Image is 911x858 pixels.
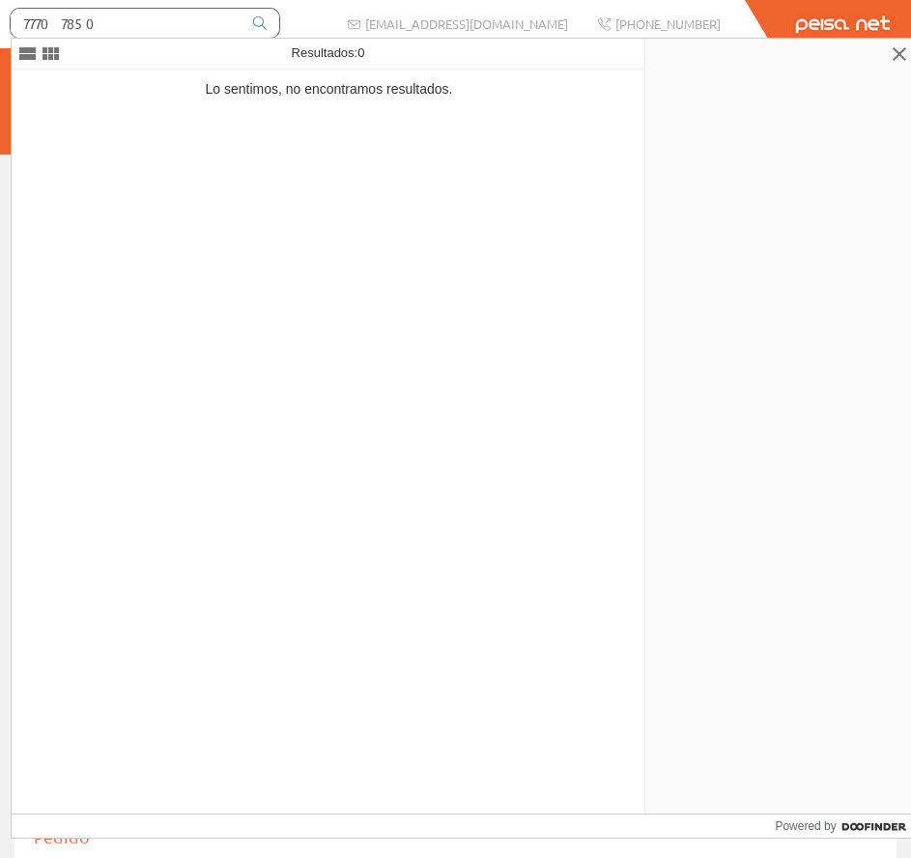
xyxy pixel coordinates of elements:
[615,15,721,32] span: [PHONE_NUMBER]
[292,45,365,60] span: Resultados:
[12,71,646,109] p: Lo sentimos, no encontramos resultados.
[775,817,836,835] span: Powered by
[365,15,568,32] span: [EMAIL_ADDRESS][DOMAIN_NAME]
[11,9,242,38] input: Buscar...
[357,45,364,60] span: 0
